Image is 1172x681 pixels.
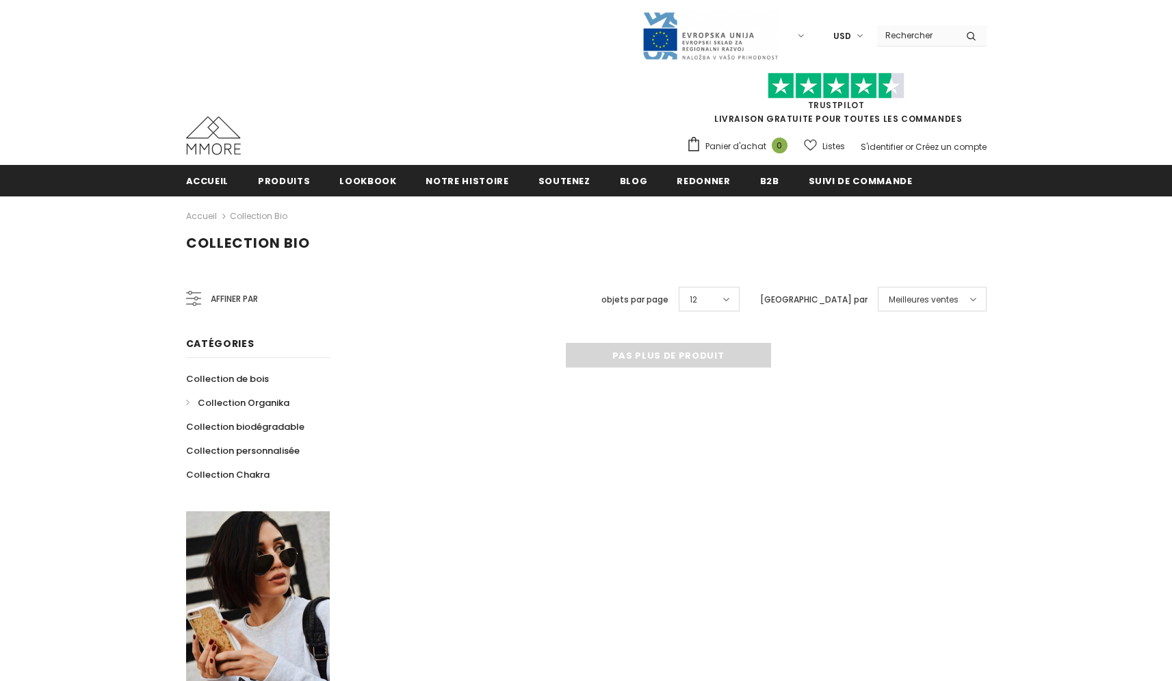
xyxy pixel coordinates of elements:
a: Lookbook [339,165,396,196]
a: Collection Bio [230,210,287,222]
span: Affiner par [211,292,258,307]
a: Accueil [186,165,229,196]
span: Collection de bois [186,372,269,385]
span: Suivi de commande [809,175,913,188]
span: B2B [760,175,779,188]
a: Produits [258,165,310,196]
a: soutenez [538,165,590,196]
span: Collection Chakra [186,468,270,481]
span: Redonner [677,175,730,188]
input: Search Site [877,25,956,45]
img: Javni Razpis [642,11,779,61]
label: objets par page [601,293,668,307]
span: Collection personnalisée [186,444,300,457]
label: [GEOGRAPHIC_DATA] par [760,293,868,307]
span: Meilleures ventes [889,293,959,307]
a: Listes [804,134,845,158]
a: Accueil [186,208,217,224]
span: Notre histoire [426,175,508,188]
a: Collection biodégradable [186,415,304,439]
span: USD [833,29,851,43]
span: Lookbook [339,175,396,188]
span: soutenez [538,175,590,188]
a: Redonner [677,165,730,196]
img: Faites confiance aux étoiles pilotes [768,73,904,99]
span: Blog [620,175,648,188]
a: Panier d'achat 0 [686,136,794,157]
span: Collection Bio [186,233,310,253]
span: LIVRAISON GRATUITE POUR TOUTES LES COMMANDES [686,79,987,125]
a: Collection Organika [186,391,289,415]
a: B2B [760,165,779,196]
span: 12 [690,293,697,307]
a: Collection Chakra [186,463,270,487]
a: Collection personnalisée [186,439,300,463]
span: Produits [258,175,310,188]
a: Suivi de commande [809,165,913,196]
a: S'identifier [861,141,903,153]
img: Cas MMORE [186,116,241,155]
span: Listes [822,140,845,153]
span: or [905,141,913,153]
span: Collection Organika [198,396,289,409]
span: Collection biodégradable [186,420,304,433]
a: Blog [620,165,648,196]
a: Notre histoire [426,165,508,196]
span: Accueil [186,175,229,188]
a: Créez un compte [915,141,987,153]
span: Catégories [186,337,255,350]
a: TrustPilot [808,99,865,111]
a: Javni Razpis [642,29,779,41]
a: Collection de bois [186,367,269,391]
span: 0 [772,138,787,153]
span: Panier d'achat [705,140,766,153]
